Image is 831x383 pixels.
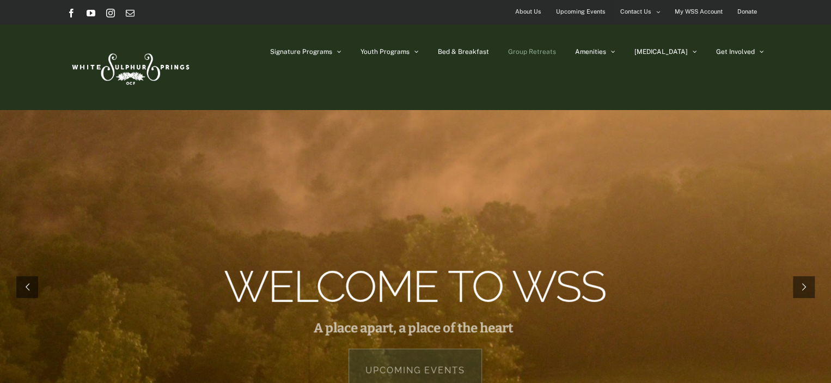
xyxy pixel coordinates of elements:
rs-layer: Welcome to WSS [224,275,606,299]
span: Get Involved [716,48,755,55]
span: [MEDICAL_DATA] [634,48,688,55]
span: Contact Us [620,4,651,20]
span: Signature Programs [270,48,332,55]
a: Youth Programs [360,25,419,79]
a: Bed & Breakfast [438,25,489,79]
nav: Main Menu [270,25,764,79]
a: [MEDICAL_DATA] [634,25,697,79]
span: Group Retreats [508,48,556,55]
span: Youth Programs [360,48,410,55]
span: My WSS Account [675,4,723,20]
rs-layer: A place apart, a place of the heart [314,322,513,334]
a: Signature Programs [270,25,341,79]
span: Upcoming Events [556,4,606,20]
span: Amenities [575,48,606,55]
span: About Us [515,4,541,20]
span: Donate [737,4,757,20]
a: Get Involved [716,25,764,79]
a: Group Retreats [508,25,556,79]
img: White Sulphur Springs Logo [67,41,192,93]
span: Bed & Breakfast [438,48,489,55]
a: Amenities [575,25,615,79]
